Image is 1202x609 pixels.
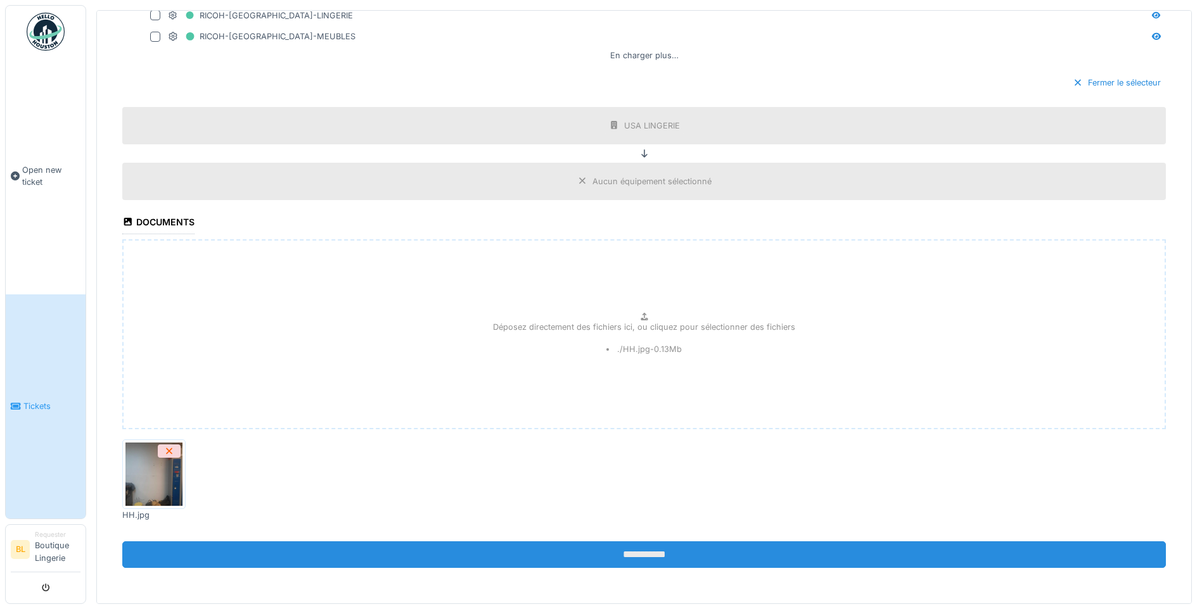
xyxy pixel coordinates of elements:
[11,540,30,559] li: BL
[35,530,80,569] li: Boutique Lingerie
[27,13,65,51] img: Badge_color-CXgf-gQk.svg
[122,509,186,521] div: HH.jpg
[11,530,80,572] a: BL RequesterBoutique Lingerie
[624,120,680,132] div: USA LINGERIE
[23,400,80,412] span: Tickets
[22,164,80,188] span: Open new ticket
[493,321,795,333] p: Déposez directement des fichiers ici, ou cliquez pour sélectionner des fichiers
[6,58,86,294] a: Open new ticket
[605,47,684,64] div: En charger plus…
[122,213,195,234] div: Documents
[592,175,712,187] div: Aucun équipement sélectionné
[168,28,355,44] div: RICOH-[GEOGRAPHIC_DATA]-MEUBLES
[6,294,86,518] a: Tickets
[125,443,182,506] img: jg5a6jk35p5zcjqxdcnxg0tz8bps
[168,8,353,23] div: RICOH-[GEOGRAPHIC_DATA]-LINGERIE
[606,343,682,355] li: ./HH.jpg - 0.13 Mb
[35,530,80,539] div: Requester
[1068,74,1166,91] div: Fermer le sélecteur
